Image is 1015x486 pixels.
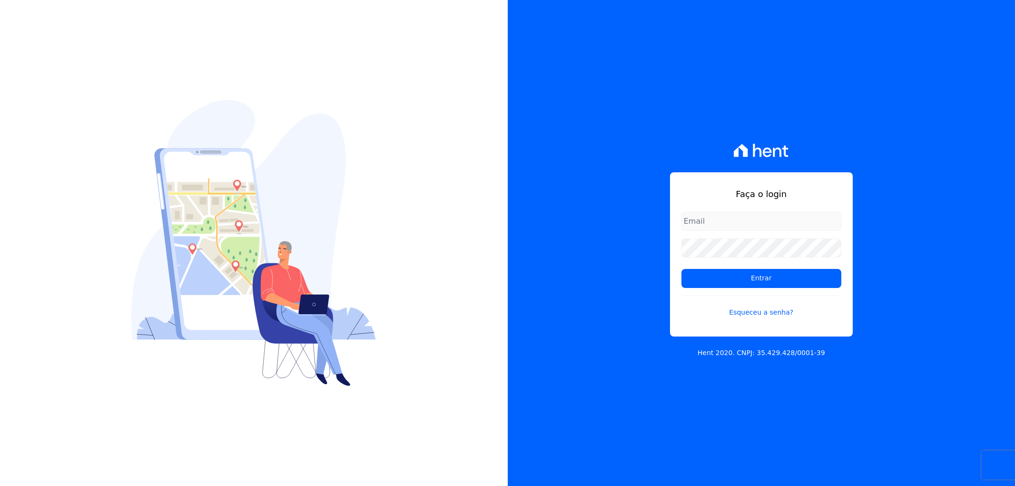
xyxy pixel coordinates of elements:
img: Login [131,100,376,386]
input: Email [681,212,841,231]
a: Esqueceu a senha? [681,296,841,317]
input: Entrar [681,269,841,288]
h1: Faça o login [681,188,841,200]
p: Hent 2020. CNPJ: 35.429.428/0001-39 [698,348,825,358]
